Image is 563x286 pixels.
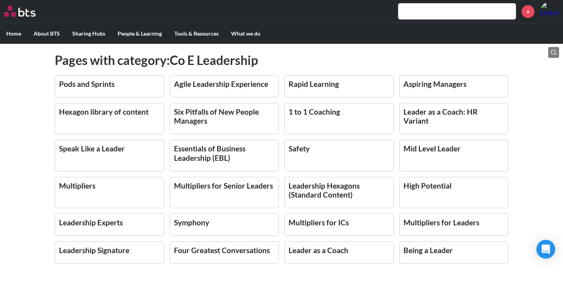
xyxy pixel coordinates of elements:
[59,79,115,88] a: Pods and Sprints
[289,144,310,153] a: Safety
[522,5,534,18] a: +
[403,79,466,88] a: Aspiring Managers
[174,144,246,162] a: Essentials of Business Leadership (EBL)
[59,107,149,116] a: Hexagon library of content
[4,6,50,17] a: Go home
[403,144,461,153] a: Mid Level Leader
[4,6,36,17] img: BTS Logo
[403,107,478,125] a: Leader as a Coach: HR Variant
[289,181,360,199] a: Leadership Hexagons (Standard Content)
[289,218,349,227] a: Multipliers for ICs
[111,23,168,44] label: People & Learning
[27,23,66,44] label: About BTS
[174,246,270,255] a: Four Greatest Conversations
[168,23,225,44] label: Tools & Resources
[540,2,559,21] img: Lindsay Foy
[174,181,273,190] a: Multipliers for Senior Leaders
[403,181,452,190] a: High Potential
[289,79,339,88] a: Rapid Learning
[55,52,508,69] h1: Pages with category: Co E Leadership
[174,107,259,125] a: Six Pitfalls of New People Managers
[289,107,340,116] a: 1 to 1 Coaching
[59,246,129,255] a: Leadership Signature
[59,144,125,153] a: Speak Like a Leader
[403,218,479,227] a: Multipliers for Leaders
[536,240,555,259] div: Open Intercom Messenger
[66,23,111,44] label: Sharing Hubs
[540,2,559,21] a: Profile
[403,246,453,255] a: Being a Leader
[225,23,267,44] label: What we do
[59,218,123,227] a: Leadership Experts
[289,246,348,255] a: Leader as a Coach
[59,181,95,190] a: Multipliers
[174,79,268,88] a: Agile Leadership Experience
[174,218,209,227] a: Symphony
